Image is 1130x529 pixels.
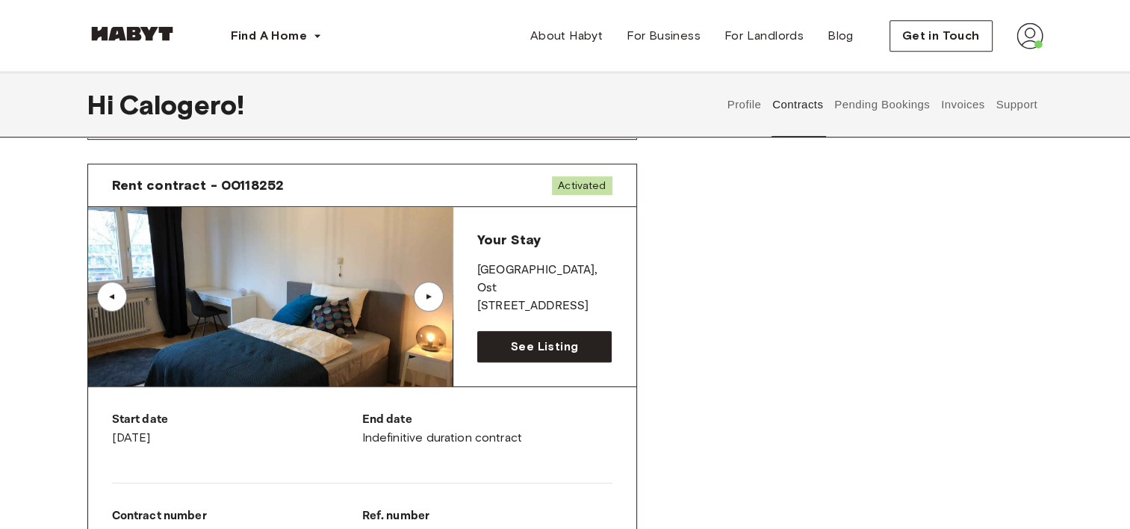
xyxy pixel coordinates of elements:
[721,72,1043,137] div: user profile tabs
[1016,22,1043,49] img: avatar
[362,411,612,429] p: End date
[112,176,285,194] span: Rent contract - 00118252
[627,27,701,45] span: For Business
[421,292,436,301] div: ▲
[477,262,612,297] p: [GEOGRAPHIC_DATA] , Ost
[713,21,816,51] a: For Landlords
[112,411,362,429] p: Start date
[87,26,177,41] img: Habyt
[88,207,453,386] img: Image of the room
[725,72,763,137] button: Profile
[771,72,825,137] button: Contracts
[552,176,612,195] span: Activated
[902,27,980,45] span: Get in Touch
[362,411,612,447] div: Indefinitive duration contract
[87,89,119,120] span: Hi
[105,292,119,301] div: ▲
[477,331,612,362] a: See Listing
[477,297,612,315] p: [STREET_ADDRESS]
[939,72,986,137] button: Invoices
[724,27,804,45] span: For Landlords
[219,21,334,51] button: Find A Home
[112,411,362,447] div: [DATE]
[518,21,615,51] a: About Habyt
[119,89,244,120] span: Calogero !
[530,27,603,45] span: About Habyt
[890,20,993,52] button: Get in Touch
[477,232,541,248] span: Your Stay
[828,27,854,45] span: Blog
[231,27,307,45] span: Find A Home
[615,21,713,51] a: For Business
[362,507,612,525] p: Ref. number
[816,21,866,51] a: Blog
[994,72,1040,137] button: Support
[112,507,362,525] p: Contract number
[833,72,932,137] button: Pending Bookings
[511,338,578,356] span: See Listing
